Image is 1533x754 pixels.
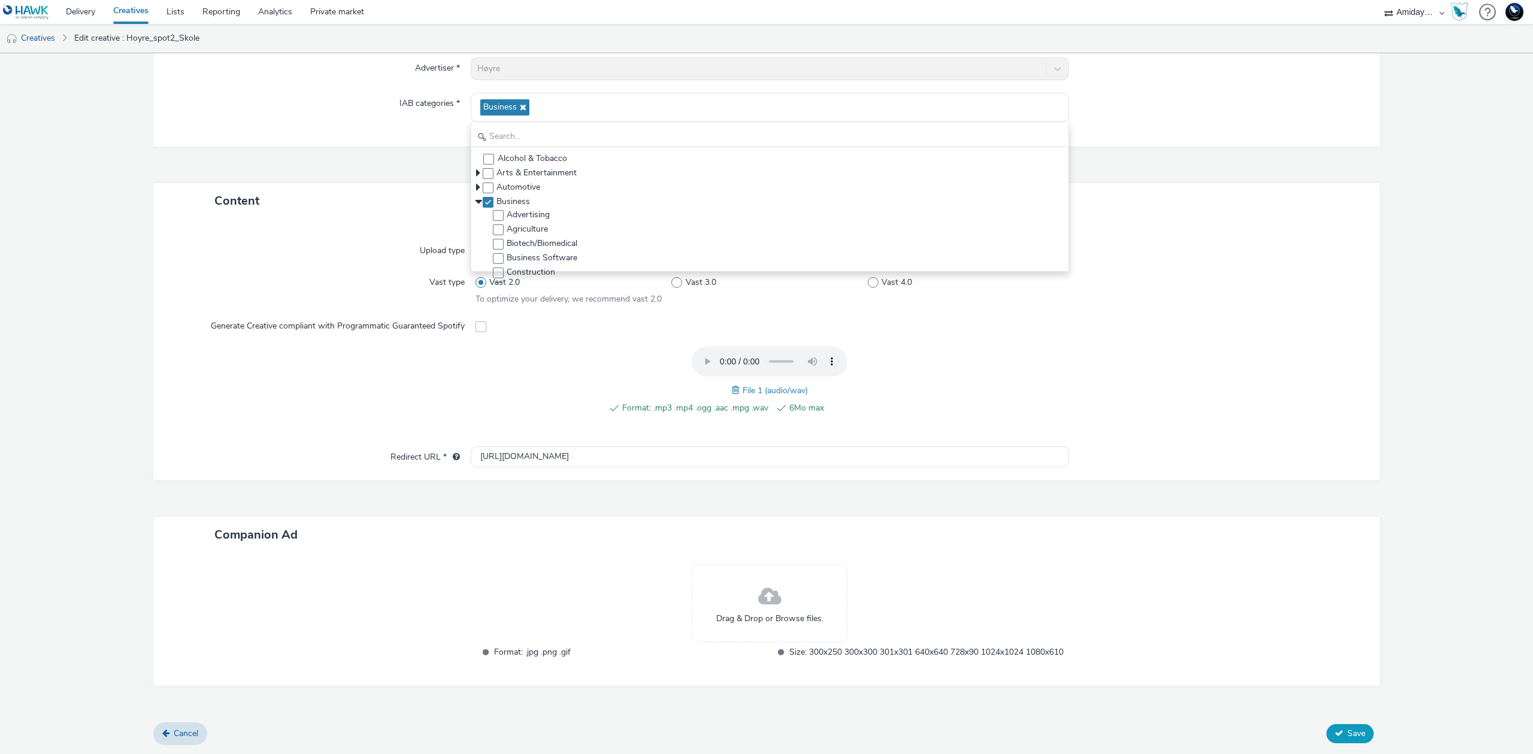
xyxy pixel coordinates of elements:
label: Vast type [425,272,469,288]
img: Hawk Academy [1450,2,1468,22]
span: Alcohol & Tobacco [498,153,567,165]
a: Edit creative : Hoyre_spot2_Skole [68,24,205,53]
span: Drag & Drop or Browse files. [716,613,823,625]
span: File 1 (audio/wav) [743,385,808,396]
img: Support Hawk [1505,3,1523,21]
img: audio [6,33,18,45]
span: Size: 300x250 300x300 301x301 640x640 728x90 1024x1024 1080x610 [789,645,1064,659]
a: Cancel [153,722,207,745]
div: URL will be used as a validation URL with some SSPs and it will be the redirection URL of your cr... [447,451,460,463]
span: Content [214,193,259,209]
span: Format: .mp3 .mp4 .ogg .aac .mpg .wav [622,401,768,415]
button: Save [1326,724,1374,743]
span: Agriculture [507,223,548,235]
span: Vast 3.0 [686,276,716,288]
span: Vast 4.0 [881,276,912,288]
span: Business [496,196,530,208]
span: Arts & Entertainment [496,167,577,179]
span: Automotive [496,181,540,193]
label: Generate Creative compliant with Programmatic Guaranteed Spotify [206,315,469,332]
span: Construction [507,266,555,278]
span: Biotech/Biomedical [507,238,577,250]
span: To optimize your delivery, we recommend vast 2.0 [475,293,662,305]
span: Save [1347,728,1365,739]
label: Upload type [415,240,469,257]
span: Companion Ad [214,527,298,543]
span: Business Software [507,252,577,264]
img: undefined Logo [3,5,49,20]
span: Vast 2.0 [489,276,520,288]
a: Hawk Academy [1450,2,1473,22]
label: Advertiser * [410,57,465,74]
span: Format: .jpg .png .gif [494,645,768,659]
input: url... [471,446,1069,467]
span: Forestry [507,281,538,293]
input: Search... [471,126,1068,147]
span: 6Mo max [789,401,935,415]
label: IAB categories * [395,93,465,110]
label: Redirect URL * [386,446,465,463]
span: Advertising [507,209,550,221]
span: Cancel [174,728,198,739]
span: Business [483,102,517,113]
